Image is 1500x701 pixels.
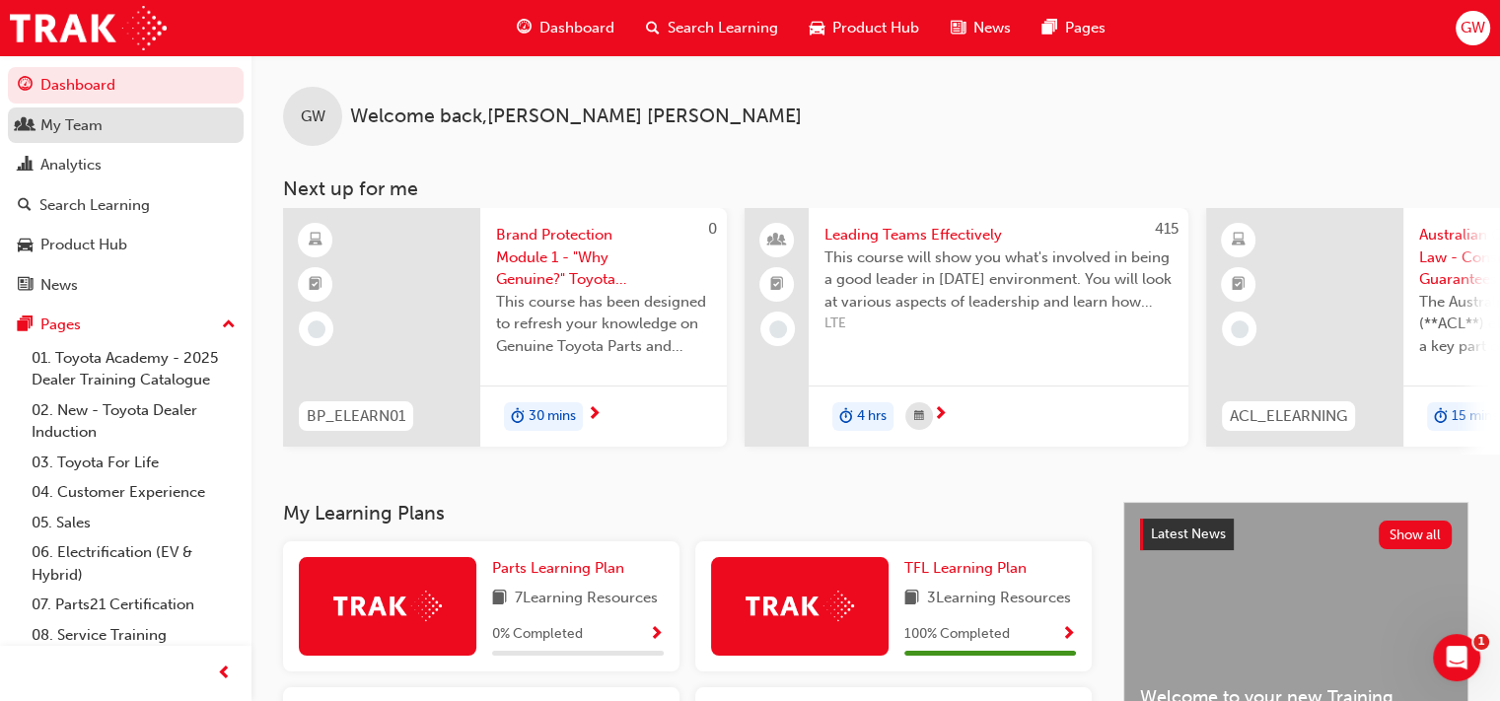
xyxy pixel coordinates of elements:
[933,406,948,424] span: next-icon
[8,267,244,304] a: News
[708,220,717,238] span: 0
[630,8,794,48] a: search-iconSearch Learning
[301,105,325,128] span: GW
[492,587,507,611] span: book-icon
[539,17,614,39] span: Dashboard
[18,316,33,334] span: pages-icon
[1027,8,1121,48] a: pages-iconPages
[350,105,802,128] span: Welcome back , [PERSON_NAME] [PERSON_NAME]
[24,590,244,620] a: 07. Parts21 Certification
[515,587,658,611] span: 7 Learning Resources
[769,320,787,338] span: learningRecordVerb_NONE-icon
[1230,405,1347,428] span: ACL_ELEARNING
[770,272,784,298] span: booktick-icon
[501,8,630,48] a: guage-iconDashboard
[1473,634,1489,650] span: 1
[1433,634,1480,681] iframe: Intercom live chat
[222,313,236,338] span: up-icon
[1155,220,1179,238] span: 415
[839,404,853,430] span: duration-icon
[8,147,244,183] a: Analytics
[496,291,711,358] span: This course has been designed to refresh your knowledge on Genuine Toyota Parts and Accessories s...
[40,314,81,336] div: Pages
[10,6,167,50] img: Trak
[18,117,33,135] span: people-icon
[492,559,624,577] span: Parts Learning Plan
[18,77,33,95] span: guage-icon
[1379,521,1453,549] button: Show all
[333,591,442,621] img: Trak
[649,622,664,647] button: Show Progress
[24,620,244,651] a: 08. Service Training
[927,587,1071,611] span: 3 Learning Resources
[794,8,935,48] a: car-iconProduct Hub
[1061,626,1076,644] span: Show Progress
[40,234,127,256] div: Product Hub
[904,587,919,611] span: book-icon
[24,343,244,395] a: 01. Toyota Academy - 2025 Dealer Training Catalogue
[951,16,965,40] span: news-icon
[857,405,887,428] span: 4 hrs
[668,17,778,39] span: Search Learning
[8,67,244,104] a: Dashboard
[810,16,824,40] span: car-icon
[832,17,919,39] span: Product Hub
[283,502,1092,525] h3: My Learning Plans
[308,320,325,338] span: learningRecordVerb_NONE-icon
[511,404,525,430] span: duration-icon
[904,559,1027,577] span: TFL Learning Plan
[1140,519,1452,550] a: Latest NewsShow all
[496,224,711,291] span: Brand Protection Module 1 - "Why Genuine?" Toyota Genuine Parts and Accessories
[8,107,244,144] a: My Team
[251,177,1500,200] h3: Next up for me
[1461,17,1485,39] span: GW
[217,662,232,686] span: prev-icon
[824,246,1173,314] span: This course will show you what's involved in being a good leader in [DATE] environment. You will ...
[904,623,1010,646] span: 100 % Completed
[1232,272,1246,298] span: booktick-icon
[745,208,1188,447] a: 415Leading Teams EffectivelyThis course will show you what's involved in being a good leader in [...
[8,227,244,263] a: Product Hub
[24,537,244,590] a: 06. Electrification (EV & Hybrid)
[8,307,244,343] button: Pages
[307,405,405,428] span: BP_ELEARN01
[824,313,1173,335] span: LTE
[18,157,33,175] span: chart-icon
[18,277,33,295] span: news-icon
[904,557,1035,580] a: TFL Learning Plan
[309,228,322,253] span: learningResourceType_ELEARNING-icon
[646,16,660,40] span: search-icon
[587,406,602,424] span: next-icon
[935,8,1027,48] a: news-iconNews
[1452,405,1498,428] span: 15 mins
[973,17,1011,39] span: News
[40,274,78,297] div: News
[517,16,532,40] span: guage-icon
[492,557,632,580] a: Parts Learning Plan
[1232,228,1246,253] span: learningResourceType_ELEARNING-icon
[1042,16,1057,40] span: pages-icon
[24,395,244,448] a: 02. New - Toyota Dealer Induction
[40,114,103,137] div: My Team
[24,477,244,508] a: 04. Customer Experience
[1456,11,1490,45] button: GW
[40,154,102,176] div: Analytics
[649,626,664,644] span: Show Progress
[1065,17,1106,39] span: Pages
[8,63,244,307] button: DashboardMy TeamAnalyticsSearch LearningProduct HubNews
[1151,526,1226,542] span: Latest News
[8,187,244,224] a: Search Learning
[1061,622,1076,647] button: Show Progress
[309,272,322,298] span: booktick-icon
[492,623,583,646] span: 0 % Completed
[746,591,854,621] img: Trak
[283,208,727,447] a: 0BP_ELEARN01Brand Protection Module 1 - "Why Genuine?" Toyota Genuine Parts and AccessoriesThis c...
[24,448,244,478] a: 03. Toyota For Life
[914,404,924,429] span: calendar-icon
[770,228,784,253] span: people-icon
[18,197,32,215] span: search-icon
[529,405,576,428] span: 30 mins
[824,224,1173,246] span: Leading Teams Effectively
